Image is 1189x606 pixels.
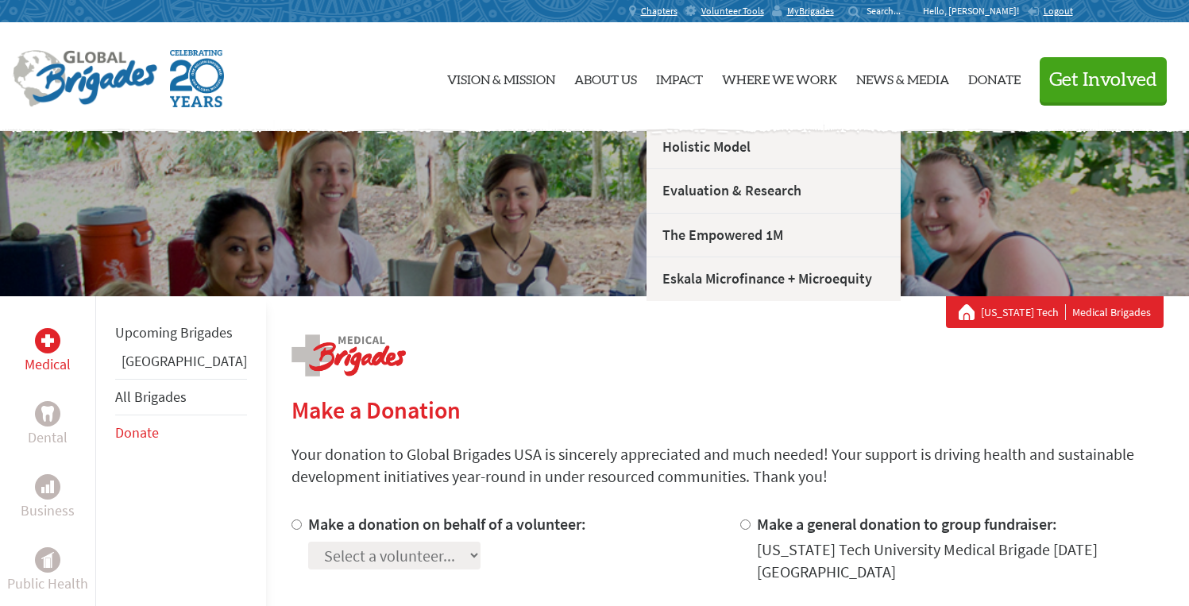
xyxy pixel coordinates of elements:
[28,401,68,449] a: DentalDental
[122,352,247,370] a: [GEOGRAPHIC_DATA]
[35,401,60,427] div: Dental
[115,379,247,415] li: All Brigades
[21,474,75,522] a: BusinessBusiness
[867,5,912,17] input: Search...
[923,5,1027,17] p: Hello, [PERSON_NAME]!
[41,481,54,493] img: Business
[787,5,834,17] span: MyBrigades
[647,213,901,257] a: The Empowered 1M
[968,36,1021,118] a: Donate
[7,573,88,595] p: Public Health
[647,257,901,301] a: Eskala Microfinance + Microequity
[291,443,1164,488] p: Your donation to Global Brigades USA is sincerely appreciated and much needed! Your support is dr...
[1044,5,1073,17] span: Logout
[656,36,703,118] a: Impact
[981,304,1066,320] a: [US_STATE] Tech
[115,423,159,442] a: Donate
[291,396,1164,424] h2: Make a Donation
[7,547,88,595] a: Public HealthPublic Health
[41,406,54,421] img: Dental
[574,36,637,118] a: About Us
[701,5,764,17] span: Volunteer Tools
[641,5,677,17] span: Chapters
[21,500,75,522] p: Business
[722,36,837,118] a: Where We Work
[115,315,247,350] li: Upcoming Brigades
[25,353,71,376] p: Medical
[447,36,555,118] a: Vision & Mission
[170,50,224,107] img: Global Brigades Celebrating 20 Years
[28,427,68,449] p: Dental
[647,168,901,213] a: Evaluation & Research
[115,415,247,450] li: Donate
[1027,5,1073,17] a: Logout
[1040,57,1167,102] button: Get Involved
[41,552,54,568] img: Public Health
[757,514,1057,534] label: Make a general donation to group fundraiser:
[13,50,157,107] img: Global Brigades Logo
[308,514,586,534] label: Make a donation on behalf of a volunteer:
[115,388,187,406] a: All Brigades
[959,304,1151,320] div: Medical Brigades
[25,328,71,376] a: MedicalMedical
[291,334,406,376] img: logo-medical.png
[115,350,247,379] li: Ghana
[35,328,60,353] div: Medical
[35,474,60,500] div: Business
[41,334,54,347] img: Medical
[35,547,60,573] div: Public Health
[856,36,949,118] a: News & Media
[1049,71,1157,90] span: Get Involved
[757,538,1164,583] div: [US_STATE] Tech University Medical Brigade [DATE] [GEOGRAPHIC_DATA]
[115,323,233,342] a: Upcoming Brigades
[647,125,901,169] a: Holistic Model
